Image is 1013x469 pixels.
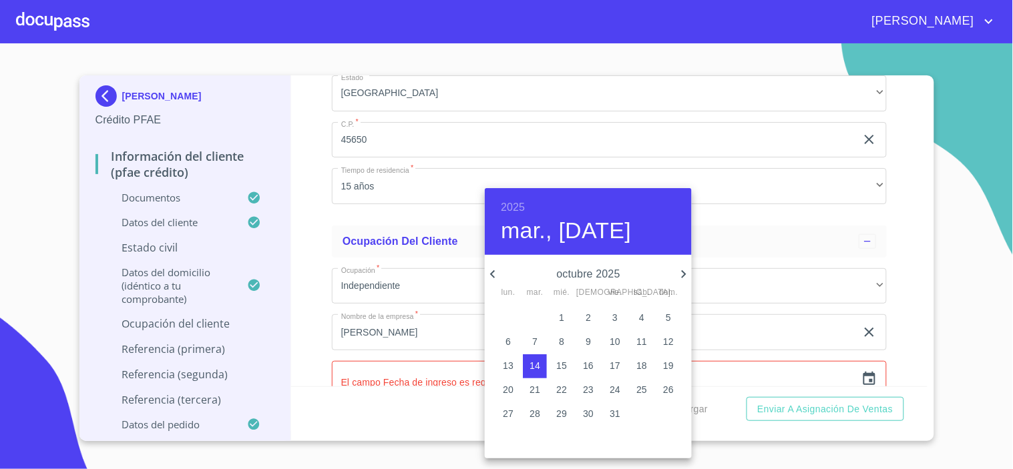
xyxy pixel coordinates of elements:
[523,286,547,300] span: mar.
[496,402,520,426] button: 27
[630,306,654,330] button: 4
[496,378,520,402] button: 20
[503,383,514,396] p: 20
[559,311,564,324] p: 1
[550,330,574,354] button: 8
[550,402,574,426] button: 29
[603,378,627,402] button: 24
[636,335,647,348] p: 11
[496,354,520,378] button: 13
[656,354,680,378] button: 19
[496,330,520,354] button: 6
[532,335,538,348] p: 7
[656,286,680,300] span: dom.
[656,330,680,354] button: 12
[586,335,591,348] p: 9
[656,378,680,402] button: 26
[556,383,567,396] p: 22
[603,306,627,330] button: 3
[610,407,620,420] p: 31
[576,286,600,300] span: [DEMOGRAPHIC_DATA].
[576,402,600,426] button: 30
[496,286,520,300] span: lun.
[550,378,574,402] button: 22
[576,354,600,378] button: 16
[523,402,547,426] button: 28
[550,354,574,378] button: 15
[576,306,600,330] button: 2
[610,383,620,396] p: 24
[583,359,594,372] p: 16
[630,330,654,354] button: 11
[505,335,511,348] p: 6
[612,311,618,324] p: 3
[530,383,540,396] p: 21
[576,330,600,354] button: 9
[550,286,574,300] span: mié.
[656,306,680,330] button: 5
[603,354,627,378] button: 17
[501,217,631,245] button: mar., [DATE]
[639,311,644,324] p: 4
[530,359,540,372] p: 14
[630,286,654,300] span: sáb.
[530,407,540,420] p: 28
[630,378,654,402] button: 25
[630,354,654,378] button: 18
[610,335,620,348] p: 10
[610,359,620,372] p: 17
[576,378,600,402] button: 23
[586,311,591,324] p: 2
[666,311,671,324] p: 5
[603,402,627,426] button: 31
[523,330,547,354] button: 7
[663,383,674,396] p: 26
[501,198,525,217] button: 2025
[583,407,594,420] p: 30
[559,335,564,348] p: 8
[583,383,594,396] p: 23
[550,306,574,330] button: 1
[556,407,567,420] p: 29
[603,286,627,300] span: vie.
[503,359,514,372] p: 13
[663,359,674,372] p: 19
[636,383,647,396] p: 25
[501,266,676,282] p: octubre 2025
[523,354,547,378] button: 14
[503,407,514,420] p: 27
[663,335,674,348] p: 12
[636,359,647,372] p: 18
[603,330,627,354] button: 10
[523,378,547,402] button: 21
[556,359,567,372] p: 15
